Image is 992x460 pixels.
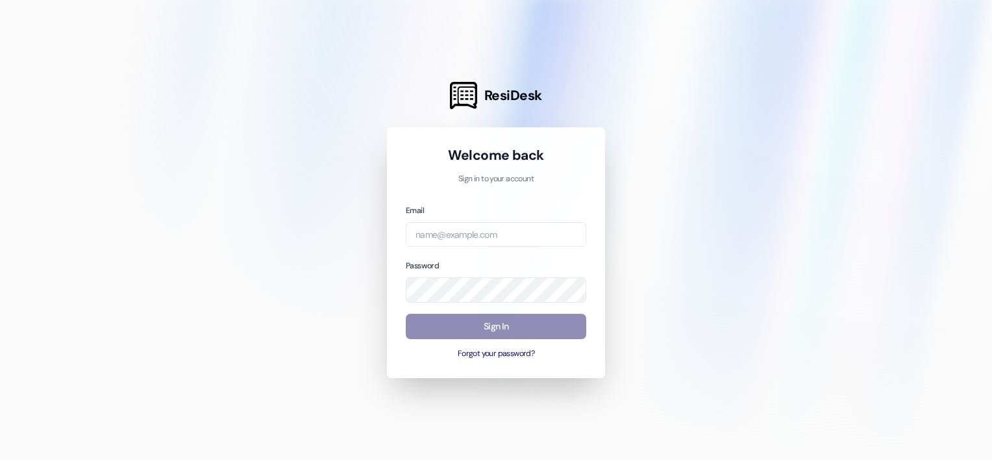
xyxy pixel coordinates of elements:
[450,82,477,109] img: ResiDesk Logo
[406,222,586,248] input: name@example.com
[406,348,586,360] button: Forgot your password?
[406,261,439,271] label: Password
[484,86,542,105] span: ResiDesk
[406,173,586,185] p: Sign in to your account
[406,146,586,164] h1: Welcome back
[406,314,586,339] button: Sign In
[406,205,424,216] label: Email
